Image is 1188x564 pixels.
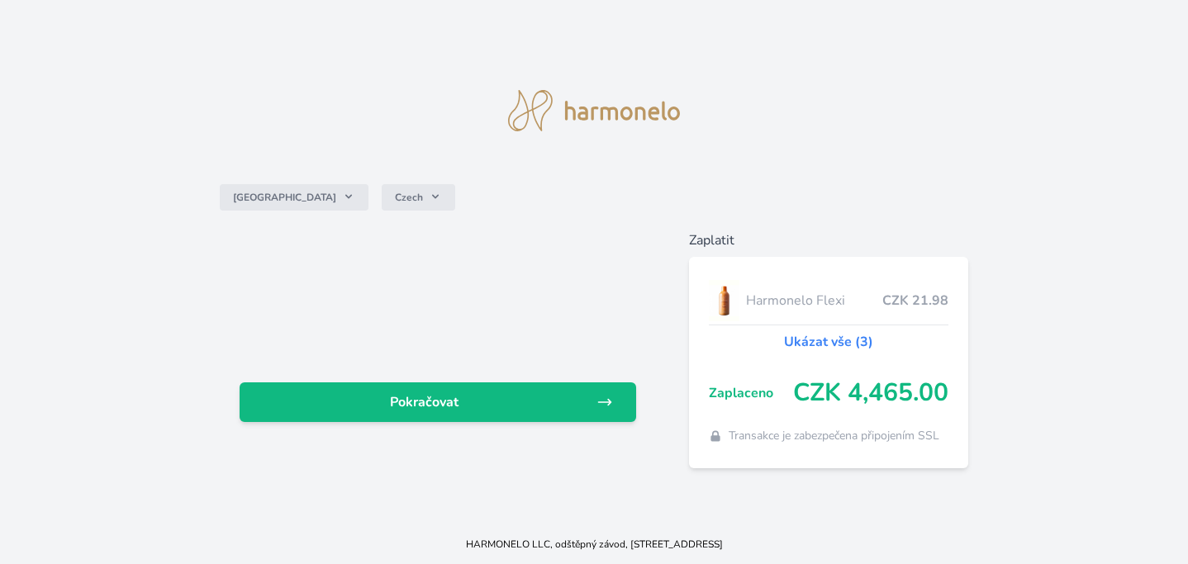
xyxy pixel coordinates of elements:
[746,291,881,310] span: Harmonelo Flexi
[882,291,948,310] span: CZK 21.98
[395,191,423,204] span: Czech
[233,191,336,204] span: [GEOGRAPHIC_DATA]
[689,230,968,250] h6: Zaplatit
[382,184,455,211] button: Czech
[253,392,596,412] span: Pokračovat
[240,382,635,422] a: Pokračovat
[729,428,939,444] span: Transakce je zabezpečena připojením SSL
[784,332,873,352] a: Ukázat vše (3)
[793,378,948,408] span: CZK 4,465.00
[220,184,368,211] button: [GEOGRAPHIC_DATA]
[508,90,680,131] img: logo.svg
[709,383,793,403] span: Zaplaceno
[709,280,740,321] img: CLEAN_FLEXI_se_stinem_x-hi_(1)-lo.jpg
